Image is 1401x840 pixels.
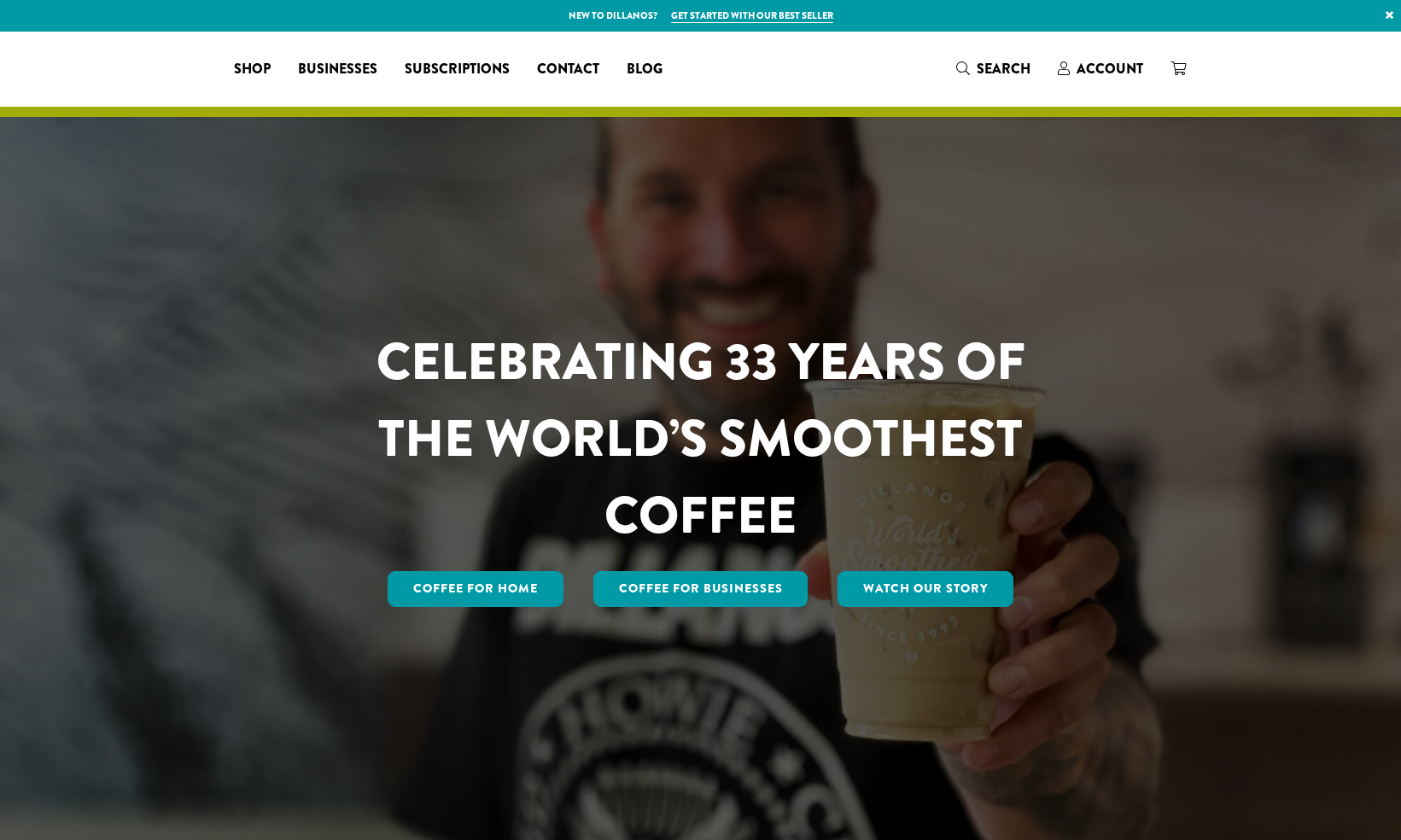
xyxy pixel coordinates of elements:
[671,9,833,23] a: Get started with our best seller
[593,571,808,607] a: Coffee For Businesses
[943,55,1044,83] a: Search
[1077,59,1143,79] span: Account
[298,59,377,80] span: Businesses
[326,324,1076,554] h1: CELEBRATING 33 YEARS OF THE WORLD’S SMOOTHEST COFFEE
[234,59,271,80] span: Shop
[220,55,284,83] a: Shop
[977,59,1030,79] span: Search
[388,571,563,607] a: Coffee for Home
[838,571,1013,607] a: Watch Our Story
[627,59,663,80] span: Blog
[405,59,510,80] span: Subscriptions
[537,59,599,80] span: Contact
